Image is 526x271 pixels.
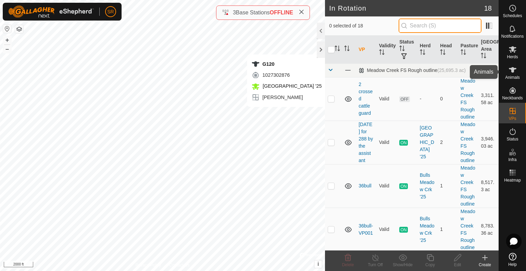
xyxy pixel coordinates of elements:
[478,208,499,251] td: 8,783.36 ac
[236,10,270,15] span: Base Stations
[344,47,350,52] p-sorticon: Activate to sort
[136,262,161,268] a: Privacy Policy
[478,121,499,164] td: 3,946.03 ac
[508,262,517,267] span: Help
[3,36,11,44] button: +
[314,260,322,268] button: i
[329,22,398,29] span: 0 selected of 18
[503,14,522,18] span: Schedules
[420,172,435,200] div: Bulls Meadow Crk '25
[437,36,458,64] th: Head
[317,261,319,267] span: i
[420,95,435,102] div: -
[505,75,520,79] span: Animals
[504,178,521,182] span: Heatmap
[417,36,438,64] th: Herd
[440,50,446,56] p-sorticon: Activate to sort
[399,140,408,146] span: ON
[437,121,458,164] td: 2
[399,19,481,33] input: Search (S)
[379,50,385,56] p-sorticon: Activate to sort
[461,165,475,207] a: Meadow Creek FS Rough outline
[270,10,293,15] span: OFFLINE
[329,4,484,12] h2: In Rotation
[376,121,397,164] td: Valid
[376,208,397,251] td: Valid
[509,116,516,121] span: VPs
[420,124,435,160] div: [GEOGRAPHIC_DATA] '25
[399,183,408,189] span: ON
[481,54,486,59] p-sorticon: Activate to sort
[15,25,23,33] button: Map Layers
[420,50,425,56] p-sorticon: Activate to sort
[397,36,417,64] th: Status
[376,36,397,64] th: Validity
[437,77,458,121] td: 0
[461,78,475,120] a: Meadow Creek FS Rough outline
[506,137,518,141] span: Status
[389,262,416,268] div: Show/Hide
[233,10,236,15] span: 3
[502,96,523,100] span: Neckbands
[3,25,11,33] button: Reset Map
[376,77,397,121] td: Valid
[416,262,444,268] div: Copy
[501,34,524,38] span: Notifications
[359,122,373,163] a: [DATE] for 288 by the assistant
[437,208,458,251] td: 1
[399,96,410,102] span: OFF
[359,183,371,188] a: 36bull
[461,122,475,163] a: Meadow Creek FS Rough outline
[335,47,340,52] p-sorticon: Activate to sort
[484,3,492,13] span: 18
[251,60,322,68] div: G120
[507,55,518,59] span: Herds
[107,8,114,15] span: SR
[444,262,471,268] div: Edit
[359,82,373,116] a: 2 crossed cattle guard
[359,67,466,73] div: Meadow Creek FS Rough outline
[342,262,354,267] span: Delete
[362,262,389,268] div: Turn Off
[437,164,458,208] td: 1
[399,47,405,52] p-sorticon: Activate to sort
[251,71,322,79] div: 1027302876
[461,50,466,56] p-sorticon: Activate to sort
[261,83,322,89] span: [GEOGRAPHIC_DATA] '25
[508,158,516,162] span: Infra
[437,67,466,73] span: (25,695.3 ac)
[471,262,499,268] div: Create
[499,250,526,269] a: Help
[399,227,408,233] span: ON
[376,164,397,208] td: Valid
[251,93,322,101] div: [PERSON_NAME]
[8,5,94,18] img: Gallagher Logo
[478,164,499,208] td: 8,517.3 ac
[3,45,11,53] button: –
[420,215,435,244] div: Bulls Meadow Crk '25
[478,36,499,64] th: [GEOGRAPHIC_DATA] Area
[359,223,373,236] a: 36bull-VP001
[458,36,478,64] th: Pasture
[478,77,499,121] td: 3,311.58 ac
[461,209,475,250] a: Meadow Creek FS Rough outline
[356,36,376,64] th: VP
[169,262,189,268] a: Contact Us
